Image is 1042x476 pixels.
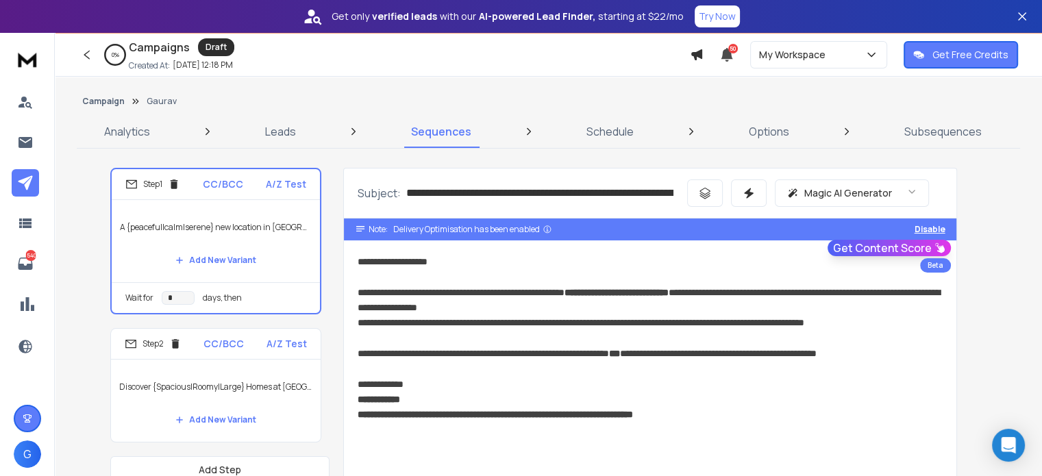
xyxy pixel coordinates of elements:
button: Get Content Score [828,240,951,256]
p: Get Free Credits [932,48,1008,62]
img: logo [14,47,41,72]
button: Add New Variant [164,247,267,274]
div: Delivery Optimisation has been enabled [393,224,552,235]
li: Step1CC/BCCA/Z TestA {peaceful|calm|serene} new location in [GEOGRAPHIC_DATA], {{firstName}} jiAd... [110,168,321,314]
span: 50 [728,44,738,53]
p: CC/BCC [203,337,244,351]
p: days, then [203,292,242,303]
button: G [14,440,41,468]
p: A/Z Test [266,177,306,191]
p: [DATE] 12:18 PM [173,60,233,71]
button: Campaign [82,96,125,107]
strong: verified leads [372,10,437,23]
h1: Campaigns [129,39,190,55]
button: Get Free Credits [904,41,1018,68]
a: Leads [257,115,304,148]
p: Subsequences [904,123,982,140]
button: Magic AI Generator [775,179,929,207]
p: Options [749,123,789,140]
p: 0 % [112,51,119,59]
p: Gaurav [147,96,177,107]
button: Try Now [695,5,740,27]
p: Magic AI Generator [804,186,892,200]
p: 1540 [25,250,36,261]
p: Sequences [411,123,471,140]
div: Step 2 [125,338,182,350]
a: Options [741,115,797,148]
span: Note: [369,224,388,235]
a: 1540 [12,250,39,277]
p: A/Z Test [266,337,307,351]
div: Draft [198,38,234,56]
a: Sequences [403,115,480,148]
strong: AI-powered Lead Finder, [479,10,595,23]
p: Created At: [129,60,170,71]
p: Wait for [125,292,153,303]
p: My Workspace [759,48,831,62]
div: Open Intercom Messenger [992,429,1025,462]
div: Beta [920,258,951,273]
a: Schedule [578,115,642,148]
a: Subsequences [896,115,990,148]
p: Subject: [358,185,401,201]
p: Try Now [699,10,736,23]
p: Leads [265,123,296,140]
p: Schedule [586,123,634,140]
p: CC/BCC [203,177,243,191]
button: Add New Variant [164,406,267,434]
p: Get only with our starting at $22/mo [332,10,684,23]
p: A {peaceful|calm|serene} new location in [GEOGRAPHIC_DATA], {{firstName}} ji [120,208,312,247]
a: Analytics [96,115,158,148]
div: Step 1 [125,178,180,190]
button: Disable [915,224,945,235]
p: Analytics [104,123,150,140]
li: Step2CC/BCCA/Z TestDiscover {Spacious|Roomy|Large} Homes at [GEOGRAPHIC_DATA], Hinjewadi {{firstN... [110,328,321,442]
p: Discover {Spacious|Roomy|Large} Homes at [GEOGRAPHIC_DATA], Hinjewadi {{firstName}} Ji [119,368,312,406]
